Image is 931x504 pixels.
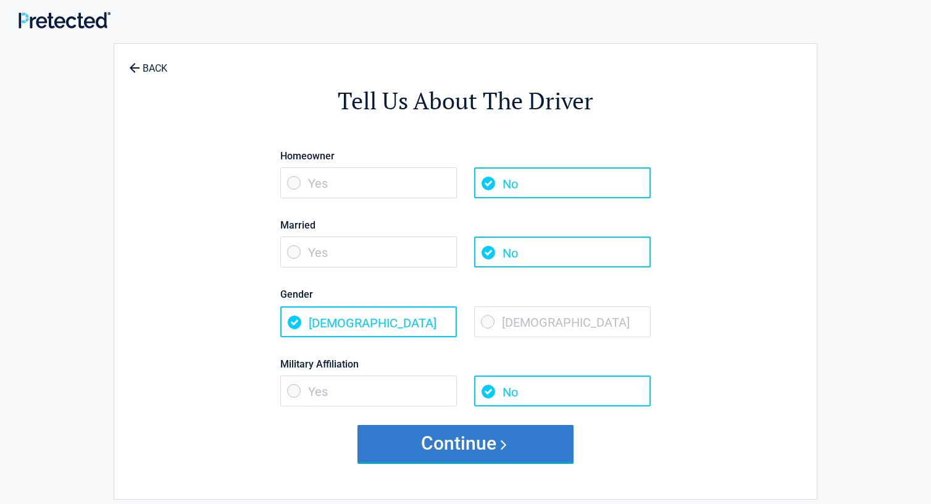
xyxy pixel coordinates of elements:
span: No [474,237,651,267]
label: Gender [280,286,651,303]
span: [DEMOGRAPHIC_DATA] [280,306,457,337]
a: BACK [127,52,170,73]
label: Homeowner [280,148,651,164]
img: Main Logo [19,12,111,28]
span: [DEMOGRAPHIC_DATA] [474,306,651,337]
span: No [474,376,651,406]
span: Yes [280,167,457,198]
label: Married [280,217,651,233]
label: Military Affiliation [280,356,651,372]
span: No [474,167,651,198]
button: Continue [357,425,574,462]
h2: Tell Us About The Driver [182,85,749,117]
span: Yes [280,376,457,406]
span: Yes [280,237,457,267]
